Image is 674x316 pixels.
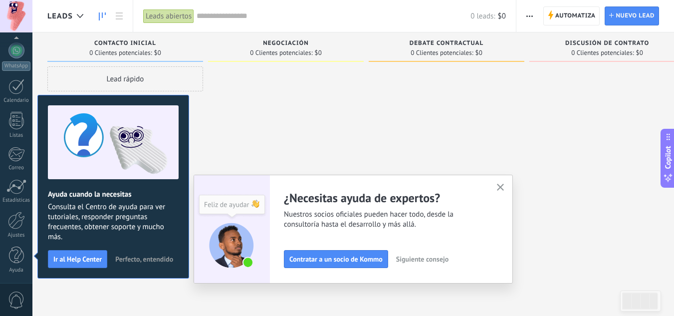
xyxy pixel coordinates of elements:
span: $0 [154,50,161,56]
div: Leads abiertos [143,9,194,23]
button: Perfecto, entendido [111,252,178,267]
button: Ir al Help Center [48,250,107,268]
div: Debate contractual [374,40,519,48]
span: $0 [636,50,643,56]
span: Ir al Help Center [53,256,102,263]
span: 0 Clientes potenciales: [411,50,473,56]
div: Correo [2,165,31,171]
a: Lista [111,6,128,26]
a: Automatiza [543,6,600,25]
span: Copilot [663,146,673,169]
button: Más [522,6,537,25]
span: 0 Clientes potenciales: [250,50,312,56]
span: Contratar a un socio de Kommo [289,256,383,263]
div: Negociación [213,40,359,48]
div: Listas [2,132,31,139]
span: Nuevo lead [616,7,655,25]
span: Debate contractual [410,40,483,47]
span: $0 [315,50,322,56]
span: Nuestros socios oficiales pueden hacer todo, desde la consultoría hasta el desarrollo y más allá. [284,210,484,230]
div: Contacto inicial [52,40,198,48]
h2: ¿Necesitas ayuda de expertos? [284,190,484,206]
span: Consulta el Centro de ayuda para ver tutoriales, responder preguntas frecuentes, obtener soporte ... [48,202,179,242]
button: Siguiente consejo [392,252,453,267]
div: WhatsApp [2,61,30,71]
button: Contratar a un socio de Kommo [284,250,388,268]
span: Automatiza [555,7,596,25]
div: Lead rápido [47,66,203,91]
h2: Ayuda cuando la necesitas [48,190,179,199]
span: 0 leads: [470,11,495,21]
span: Leads [47,11,73,21]
div: Calendario [2,97,31,104]
span: Siguiente consejo [396,256,449,263]
span: 0 Clientes potenciales: [89,50,152,56]
span: Negociación [263,40,309,47]
span: Perfecto, entendido [115,256,173,263]
span: $0 [498,11,506,21]
span: $0 [475,50,482,56]
a: Leads [94,6,111,26]
span: 0 Clientes potenciales: [571,50,634,56]
div: Ajustes [2,232,31,239]
div: Estadísticas [2,197,31,204]
a: Nuevo lead [605,6,659,25]
span: Contacto inicial [94,40,156,47]
span: Discusión de contrato [565,40,649,47]
div: Ayuda [2,267,31,274]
